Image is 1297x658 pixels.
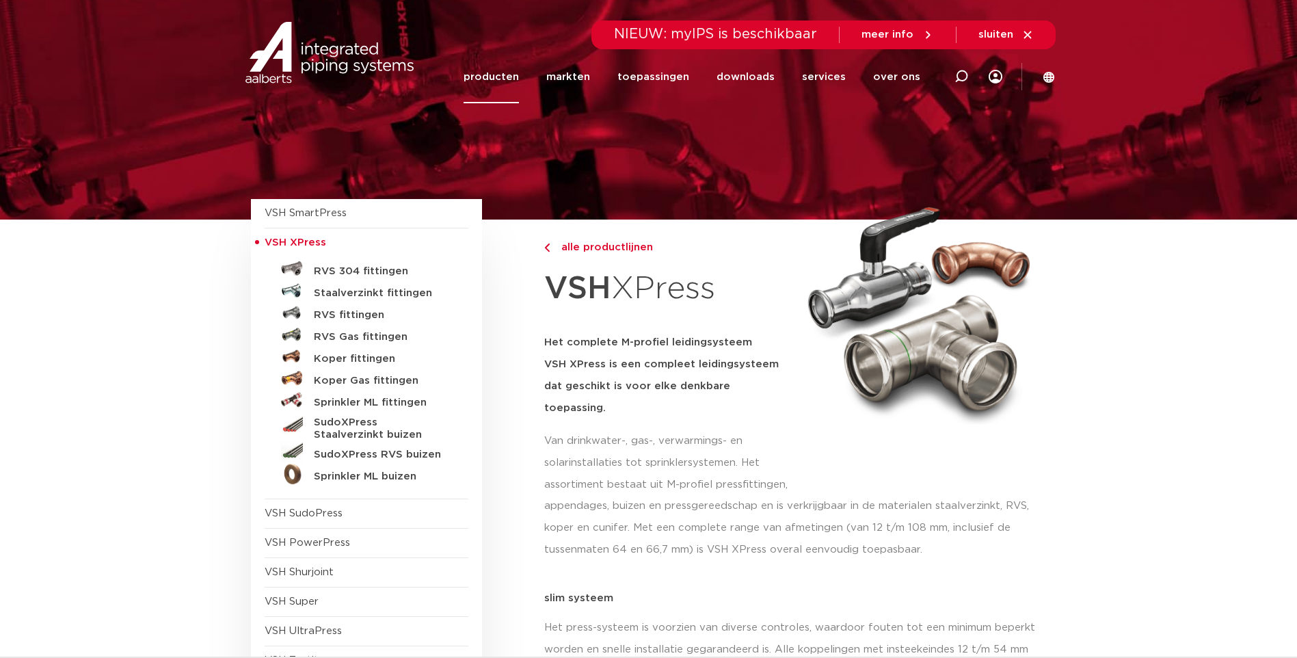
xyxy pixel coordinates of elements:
h5: Het complete M-profiel leidingsysteem VSH XPress is een compleet leidingsysteem dat geschikt is v... [544,332,792,419]
h5: Sprinkler ML buizen [314,471,449,483]
a: meer info [861,29,934,41]
span: NIEUW: myIPS is beschikbaar [614,27,817,41]
span: alle productlijnen [553,242,653,252]
a: VSH Super [265,596,319,607]
a: sluiten [978,29,1034,41]
img: chevron-right.svg [544,244,550,252]
h5: Koper Gas fittingen [314,375,449,387]
span: VSH XPress [265,237,326,248]
a: toepassingen [617,51,689,103]
a: SudoXPress Staalverzinkt buizen [265,411,468,441]
h5: SudoXPress RVS buizen [314,449,449,461]
a: Koper Gas fittingen [265,367,468,389]
a: downloads [717,51,775,103]
a: producten [464,51,519,103]
p: Van drinkwater-, gas-, verwarmings- en solarinstallaties tot sprinklersystemen. Het assortiment b... [544,430,792,496]
p: slim systeem [544,593,1047,603]
a: VSH UltraPress [265,626,342,636]
h5: RVS Gas fittingen [314,331,449,343]
h5: SudoXPress Staalverzinkt buizen [314,417,449,441]
a: Sprinkler ML fittingen [265,389,468,411]
span: sluiten [978,29,1013,40]
h5: Sprinkler ML fittingen [314,397,449,409]
a: RVS 304 fittingen [265,258,468,280]
a: Sprinkler ML buizen [265,463,468,485]
a: services [802,51,846,103]
a: markten [546,51,590,103]
a: RVS Gas fittingen [265,324,468,345]
h1: XPress [544,263,792,315]
a: Staalverzinkt fittingen [265,280,468,302]
a: alle productlijnen [544,239,792,256]
h5: RVS fittingen [314,309,449,321]
a: SudoXPress RVS buizen [265,441,468,463]
a: RVS fittingen [265,302,468,324]
p: appendages, buizen en pressgereedschap en is verkrijgbaar in de materialen staalverzinkt, RVS, ko... [544,495,1047,561]
nav: Menu [464,51,920,103]
h5: Staalverzinkt fittingen [314,287,449,300]
a: VSH SudoPress [265,508,343,518]
span: meer info [861,29,913,40]
a: Koper fittingen [265,345,468,367]
a: over ons [873,51,920,103]
a: VSH Shurjoint [265,567,334,577]
h5: Koper fittingen [314,353,449,365]
strong: VSH [544,273,611,304]
h5: RVS 304 fittingen [314,265,449,278]
a: VSH PowerPress [265,538,350,548]
a: VSH SmartPress [265,208,347,218]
